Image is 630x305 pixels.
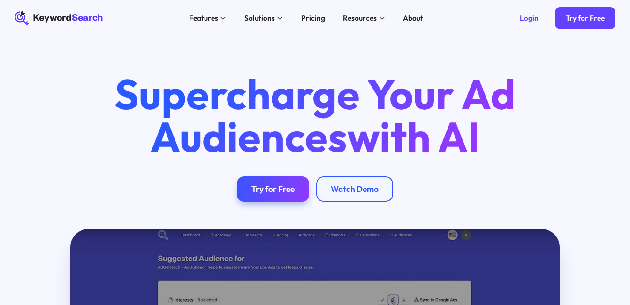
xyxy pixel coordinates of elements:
div: Features [189,13,218,23]
div: Watch Demo [331,184,379,195]
a: Try for Free [555,7,615,29]
div: Try for Free [566,14,605,23]
span: with AI [347,110,480,163]
a: Pricing [296,11,330,25]
h1: Supercharge Your Ad Audiences [98,73,533,159]
div: Pricing [301,13,325,23]
div: Login [520,14,539,23]
a: Try for Free [237,176,309,202]
div: About [403,13,423,23]
div: Try for Free [251,184,295,195]
a: Login [509,7,549,29]
a: About [398,11,429,25]
div: Resources [343,13,377,23]
div: Solutions [244,13,275,23]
